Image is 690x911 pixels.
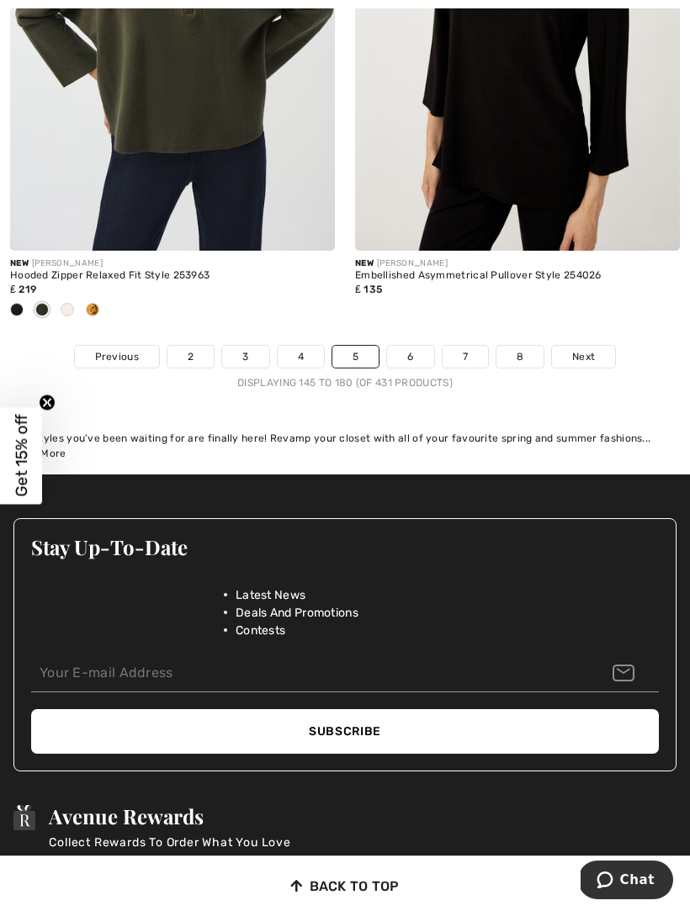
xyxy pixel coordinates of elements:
[236,622,285,639] span: Contests
[236,586,305,604] span: Latest News
[222,346,268,368] a: 3
[49,805,301,827] h3: Avenue Rewards
[10,257,335,270] div: [PERSON_NAME]
[39,394,56,410] button: Close teaser
[31,709,659,754] button: Subscribe
[355,257,680,270] div: [PERSON_NAME]
[443,346,488,368] a: 7
[496,346,544,368] a: 8
[12,415,31,497] span: Get 15% off
[49,834,301,869] p: Collect Rewards To Order What You Love For FREE!
[10,283,36,295] span: ₤ 219
[55,297,80,325] div: Winter White
[80,297,105,325] div: Medallion
[95,349,139,364] span: Previous
[278,346,324,368] a: 4
[13,431,677,446] div: The styles you’ve been waiting for are finally here! Revamp your closet with all of your favourit...
[552,346,615,368] a: Next
[10,258,29,268] span: New
[4,297,29,325] div: Black
[355,270,680,282] div: Embellished Asymmetrical Pullover Style 254026
[572,349,595,364] span: Next
[75,346,159,368] a: Previous
[31,654,659,692] input: Your E-mail Address
[13,805,35,830] img: Avenue Rewards
[332,346,379,368] a: 5
[355,258,374,268] span: New
[29,297,55,325] div: Avocado
[355,283,382,295] span: ₤ 135
[236,604,358,622] span: Deals And Promotions
[10,270,335,282] div: Hooded Zipper Relaxed Fit Style 253963
[581,861,673,903] iframe: Opens a widget where you can chat to one of our agents
[167,346,214,368] a: 2
[31,536,659,558] h3: Stay Up-To-Date
[387,346,433,368] a: 6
